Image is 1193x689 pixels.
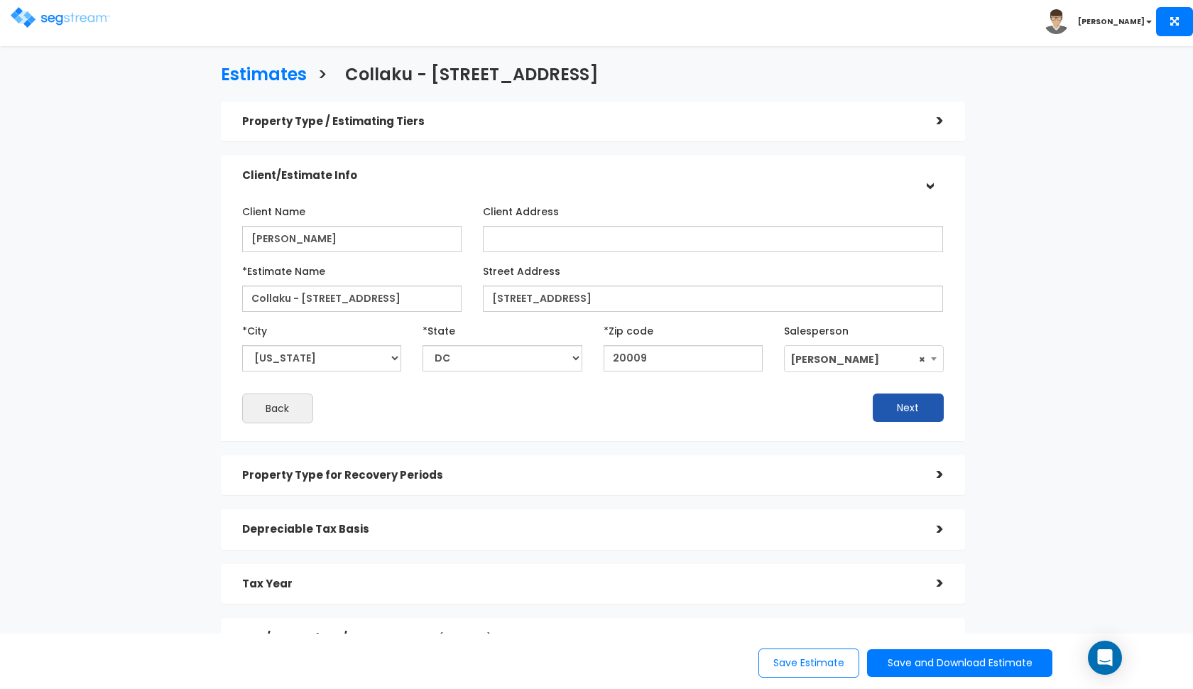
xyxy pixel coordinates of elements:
label: *State [423,319,455,338]
span: × [919,346,925,373]
label: Street Address [483,259,560,278]
h5: Property Type for Recovery Periods [242,470,915,482]
h5: Tax Year [242,578,915,590]
h3: > [317,65,327,87]
label: Client Address [483,200,559,219]
label: Client Name [242,200,305,219]
label: Salesperson [784,319,849,338]
div: > [915,519,944,541]
span: Zack Driscoll [785,346,943,373]
label: *Zip code [604,319,653,338]
img: logo.png [11,7,110,28]
div: > [915,110,944,132]
button: Save and Download Estimate [867,649,1052,677]
b: [PERSON_NAME] [1078,16,1145,27]
button: Save Estimate [758,649,859,678]
div: Open Intercom Messenger [1088,641,1122,675]
label: *Estimate Name [242,259,325,278]
span: Zack Driscoll [784,345,944,372]
a: Estimates [210,51,307,94]
h3: Estimates [221,65,307,87]
button: Next [873,394,944,422]
span: (optional) [438,630,492,645]
div: > [918,162,940,190]
a: Collaku - [STREET_ADDRESS] [334,51,599,94]
div: > [915,464,944,486]
label: *City [242,319,267,338]
button: Back [242,394,313,423]
img: avatar.png [1044,9,1069,34]
div: > [915,627,944,649]
h5: Client/Estimate Info [242,170,915,182]
h5: Property Type / Estimating Tiers [242,116,915,128]
div: > [915,573,944,595]
h5: NPV/ Cover Photo/Comments, etc. [242,632,915,644]
h3: Collaku - [STREET_ADDRESS] [345,65,599,87]
h5: Depreciable Tax Basis [242,523,915,536]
